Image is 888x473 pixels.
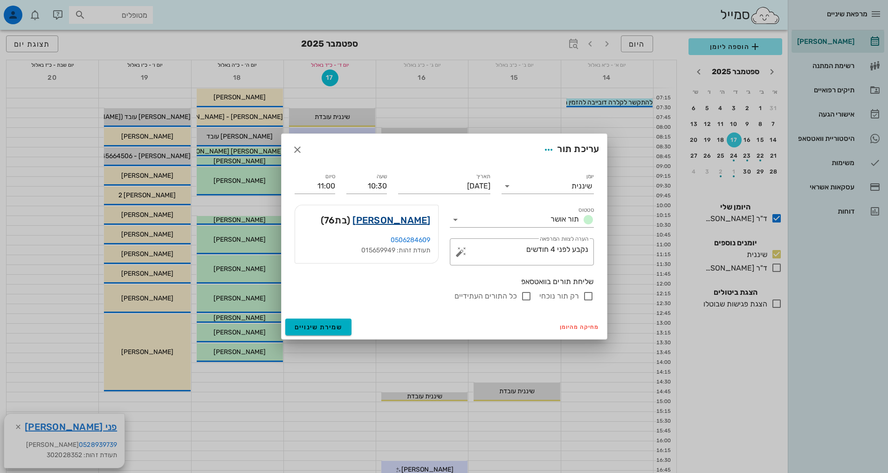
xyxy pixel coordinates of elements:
[475,173,490,180] label: תאריך
[540,141,599,158] div: עריכת תור
[376,173,387,180] label: שעה
[352,213,430,228] a: [PERSON_NAME]
[556,320,603,334] button: מחיקה מהיומן
[539,236,588,243] label: הערה לצוות המרפאה
[391,236,431,244] a: 0506284609
[578,207,594,214] label: סטטוס
[502,179,594,194] div: יומןשיננית
[586,173,594,180] label: יומן
[539,292,579,301] label: רק תור נוכחי
[450,212,594,227] div: סטטוסתור אושר
[571,182,592,190] div: שיננית
[295,277,594,287] div: שליחת תורים בוואטסאפ
[324,215,335,226] span: 76
[560,324,599,330] span: מחיקה מהיומן
[454,292,517,301] label: כל התורים העתידיים
[551,215,579,223] span: תור אושר
[321,213,351,228] span: (בת )
[303,245,431,256] div: תעודת זהות: 015659949
[325,173,335,180] label: סיום
[295,323,343,331] span: שמירת שינויים
[285,319,352,335] button: שמירת שינויים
